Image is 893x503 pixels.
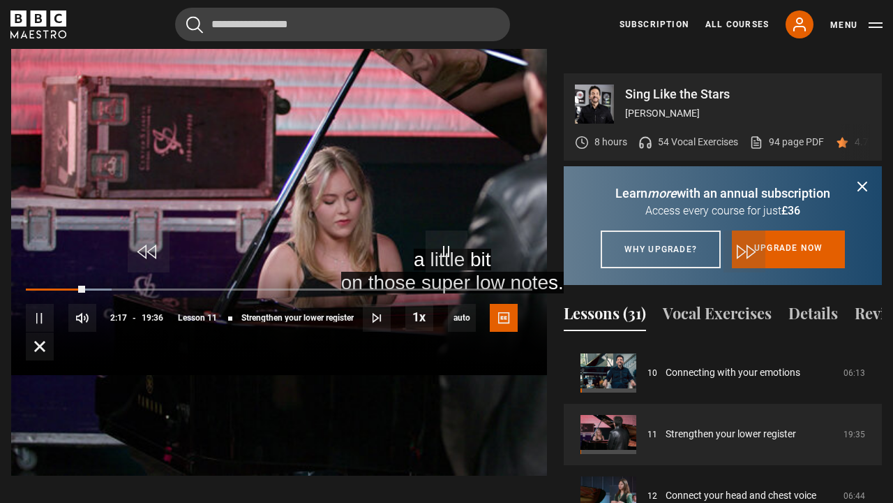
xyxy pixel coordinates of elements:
[448,304,476,332] div: Current quality: 720p
[732,231,845,268] a: Upgrade now
[10,10,66,38] svg: BBC Maestro
[580,184,865,203] p: Learn with an annual subscription
[749,135,824,150] a: 94 page PDF
[186,16,203,34] button: Submit the search query
[625,106,871,121] p: [PERSON_NAME]
[781,204,800,217] span: £36
[142,305,163,330] span: 19:36
[658,135,738,150] p: 54 Vocal Exercises
[178,314,217,322] span: Lesson 11
[625,88,871,101] p: Sing Like the Stars
[26,304,54,332] button: Pause
[830,18,883,32] button: Toggle navigation
[564,302,646,331] button: Lessons (31)
[26,333,54,360] button: Fullscreen
[26,289,532,291] div: Progress Bar
[594,135,627,150] p: 8 hours
[241,314,354,322] span: Strengthen your lower register
[663,302,772,331] button: Vocal Exercises
[448,304,476,332] span: auto
[666,365,800,380] a: Connecting with your emotions
[666,488,816,503] a: Connect your head and chest voice
[405,303,433,331] button: Playback Rate
[175,8,510,41] input: Search
[68,304,96,332] button: Mute
[620,18,689,31] a: Subscription
[133,313,136,323] span: -
[110,305,127,330] span: 2:17
[705,18,769,31] a: All Courses
[647,186,677,201] i: more
[601,231,721,268] a: Why upgrade?
[580,203,865,219] p: Access every course for just
[490,304,518,332] button: Captions
[363,304,391,332] button: Next Lesson
[666,427,796,442] a: Strengthen your lower register
[11,73,547,375] video-js: Video Player
[788,302,838,331] button: Details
